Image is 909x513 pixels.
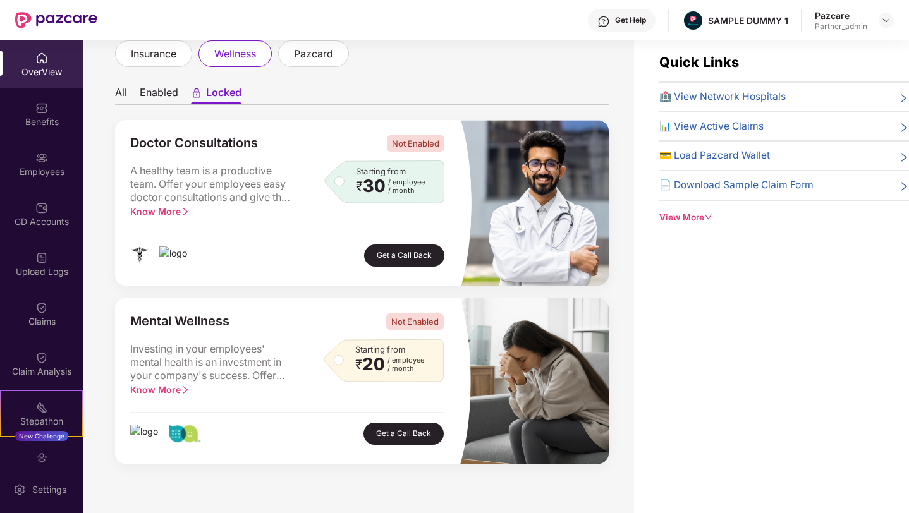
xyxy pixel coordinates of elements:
[881,15,891,25] img: svg+xml;base64,PHN2ZyBpZD0iRHJvcGRvd24tMzJ4MzIiIHhtbG5zPSJodHRwOi8vd3d3LnczLm9yZy8yMDAwL3N2ZyIgd2...
[130,425,158,444] img: logo
[659,178,814,193] span: 📄 Download Sample Claim Form
[35,102,48,114] img: svg+xml;base64,PHN2ZyBpZD0iQmVuZWZpdHMiIHhtbG5zPSJodHRwOi8vd3d3LnczLm9yZy8yMDAwL3N2ZyIgd2lkdGg9Ij...
[659,119,764,135] span: 📊 View Active Claims
[130,313,229,330] span: Mental Wellness
[388,186,425,195] span: / month
[704,213,713,222] span: down
[130,342,295,383] span: Investing in your employees' mental health is an investment in your company's success. Offer Ment...
[899,92,909,105] span: right
[35,351,48,364] img: svg+xml;base64,PHN2ZyBpZD0iQ2xhaW0iIHhtbG5zPSJodHRwOi8vd3d3LnczLm9yZy8yMDAwL3N2ZyIgd2lkdGg9IjIwIi...
[168,425,201,444] img: logo
[28,483,70,496] div: Settings
[206,86,241,104] span: Locked
[355,359,362,370] span: ₹
[15,12,97,28] img: New Pazcare Logo
[35,451,48,464] img: svg+xml;base64,PHN2ZyBpZD0iRW5kb3JzZW1lbnRzIiB4bWxucz0iaHR0cDovL3d3dy53My5vcmcvMjAwMC9zdmciIHdpZH...
[363,423,444,445] button: Get a Call Back
[191,87,202,99] div: animation
[35,301,48,314] img: svg+xml;base64,PHN2ZyBpZD0iQ2xhaW0iIHhtbG5zPSJodHRwOi8vd3d3LnczLm9yZy8yMDAwL3N2ZyIgd2lkdGg9IjIwIi...
[364,244,444,267] button: Get a Call Back
[130,164,295,205] span: A healthy team is a productive team. Offer your employees easy doctor consultations and give the ...
[388,178,425,186] span: / employee
[356,166,406,176] span: Starting from
[815,21,867,32] div: Partner_admin
[15,431,68,441] div: New Challenge
[615,15,646,25] div: Get Help
[35,401,48,414] img: svg+xml;base64,PHN2ZyB4bWxucz0iaHR0cDovL3d3dy53My5vcmcvMjAwMC9zdmciIHdpZHRoPSIyMSIgaGVpZ2h0PSIyMC...
[387,365,424,373] span: / month
[13,483,26,496] img: svg+xml;base64,PHN2ZyBpZD0iU2V0dGluZy0yMHgyMCIgeG1sbnM9Imh0dHA6Ly93d3cudzMub3JnLzIwMDAvc3ZnIiB3aW...
[130,384,190,395] span: Know More
[214,46,256,62] span: wellness
[684,11,702,30] img: Pazcare_Alternative_logo-01-01.png
[181,385,190,394] span: right
[181,207,190,216] span: right
[159,246,187,265] img: logo
[597,15,610,28] img: svg+xml;base64,PHN2ZyBpZD0iSGVscC0zMngzMiIgeG1sbnM9Imh0dHA6Ly93d3cudzMub3JnLzIwMDAvc3ZnIiB3aWR0aD...
[363,178,386,195] span: 30
[386,313,444,330] span: Not Enabled
[130,206,190,217] span: Know More
[35,52,48,64] img: svg+xml;base64,PHN2ZyBpZD0iSG9tZSIgeG1sbnM9Imh0dHA6Ly93d3cudzMub3JnLzIwMDAvc3ZnIiB3aWR0aD0iMjAiIG...
[459,298,608,464] img: masked_image
[659,211,909,224] div: View More
[115,86,127,104] li: All
[899,180,909,193] span: right
[355,344,405,354] span: Starting from
[460,120,608,286] img: masked_image
[140,86,178,104] li: Enabled
[130,246,149,265] img: logo
[899,121,909,135] span: right
[1,415,82,428] div: Stepathon
[659,54,739,70] span: Quick Links
[35,202,48,214] img: svg+xml;base64,PHN2ZyBpZD0iQ0RfQWNjb3VudHMiIGRhdGEtbmFtZT0iQ0QgQWNjb3VudHMiIHhtbG5zPSJodHRwOi8vd3...
[356,181,363,191] span: ₹
[659,89,786,105] span: 🏥 View Network Hospitals
[899,150,909,164] span: right
[131,46,176,62] span: insurance
[294,46,333,62] span: pazcard
[387,135,444,152] span: Not Enabled
[659,148,770,164] span: 💳 Load Pazcard Wallet
[35,152,48,164] img: svg+xml;base64,PHN2ZyBpZD0iRW1wbG95ZWVzIiB4bWxucz0iaHR0cDovL3d3dy53My5vcmcvMjAwMC9zdmciIHdpZHRoPS...
[815,9,867,21] div: Pazcare
[35,251,48,264] img: svg+xml;base64,PHN2ZyBpZD0iVXBsb2FkX0xvZ3MiIGRhdGEtbmFtZT0iVXBsb2FkIExvZ3MiIHhtbG5zPSJodHRwOi8vd3...
[708,15,788,27] div: SAMPLE DUMMY 1
[387,356,424,365] span: / employee
[130,135,258,152] span: Doctor Consultations
[362,356,385,373] span: 20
